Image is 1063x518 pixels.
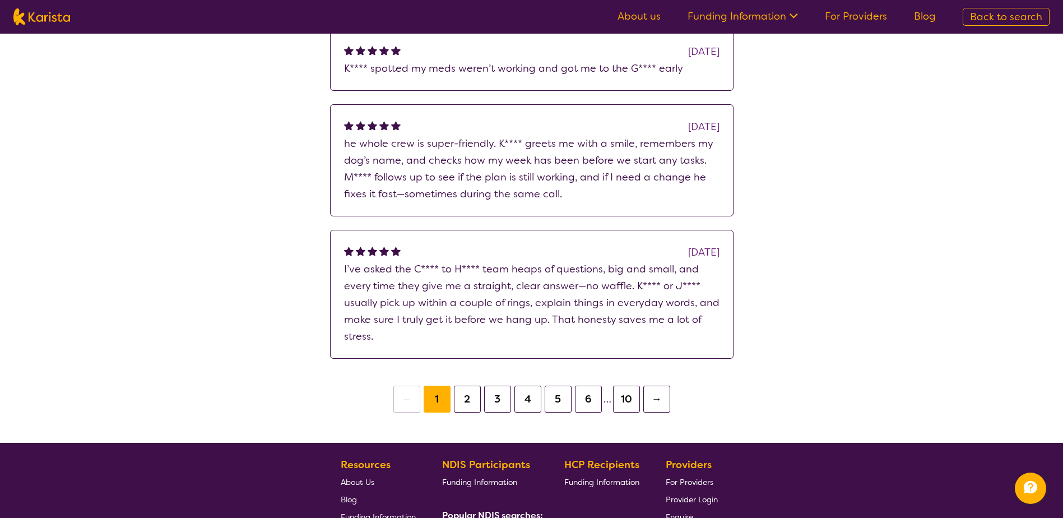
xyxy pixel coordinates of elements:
[454,386,481,413] button: 2
[368,246,377,256] img: fullstar
[442,477,517,487] span: Funding Information
[344,121,354,130] img: fullstar
[688,244,720,261] div: [DATE]
[514,386,541,413] button: 4
[344,135,720,202] p: he whole crew is super-friendly. K**** greets me with a smile, remembers my dog’s name, and check...
[344,45,354,55] img: fullstar
[564,477,639,487] span: Funding Information
[344,246,354,256] img: fullstar
[914,10,936,23] a: Blog
[564,458,639,471] b: HCP Recipients
[393,386,420,413] button: ←
[613,386,640,413] button: 10
[484,386,511,413] button: 3
[442,473,539,491] a: Funding Information
[643,386,670,413] button: →
[341,458,391,471] b: Resources
[688,10,798,23] a: Funding Information
[379,246,389,256] img: fullstar
[341,494,357,505] span: Blog
[391,121,401,130] img: fullstar
[688,43,720,60] div: [DATE]
[341,473,416,491] a: About Us
[341,491,416,508] a: Blog
[666,473,718,491] a: For Providers
[391,45,401,55] img: fullstar
[442,458,530,471] b: NDIS Participants
[391,246,401,256] img: fullstar
[368,121,377,130] img: fullstar
[666,491,718,508] a: Provider Login
[344,261,720,345] p: I’ve asked the C**** to H**** team heaps of questions, big and small, and every time they give me...
[564,473,639,491] a: Funding Information
[379,45,389,55] img: fullstar
[575,386,602,413] button: 6
[604,392,611,406] span: …
[356,45,365,55] img: fullstar
[344,60,720,77] p: K**** spotted my meds weren’t working and got me to the G**** early
[618,10,661,23] a: About us
[545,386,572,413] button: 5
[666,458,712,471] b: Providers
[666,494,718,505] span: Provider Login
[356,246,365,256] img: fullstar
[356,121,365,130] img: fullstar
[963,8,1050,26] a: Back to search
[424,386,451,413] button: 1
[1015,473,1046,504] button: Channel Menu
[368,45,377,55] img: fullstar
[666,477,713,487] span: For Providers
[341,477,374,487] span: About Us
[379,121,389,130] img: fullstar
[688,118,720,135] div: [DATE]
[825,10,887,23] a: For Providers
[13,8,70,25] img: Karista logo
[970,10,1042,24] span: Back to search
